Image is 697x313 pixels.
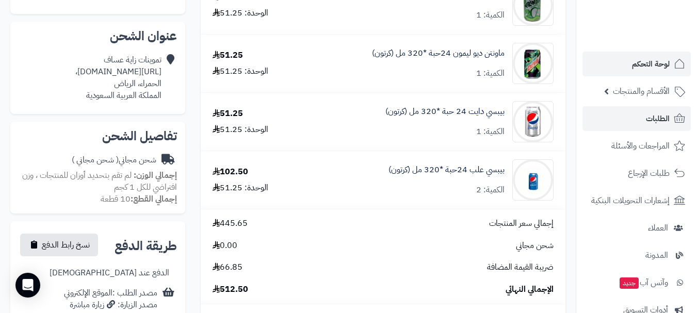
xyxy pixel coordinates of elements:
[101,193,177,205] small: 10 قطعة
[646,111,670,126] span: الطلبات
[213,108,243,120] div: 51.25
[591,193,670,208] span: إشعارات التحويلات البنكية
[582,270,691,295] a: وآتس آبجديد
[582,188,691,213] a: إشعارات التحويلات البنكية
[632,57,670,71] span: لوحة التحكم
[613,84,670,98] span: الأقسام والمنتجات
[72,154,119,166] span: ( شحن مجاني )
[513,159,553,201] img: 1747594214-F4N7I6ut4KxqCwKXuHIyEbecxLiH4Cwr-90x90.jpg
[476,9,505,21] div: الكمية: 1
[489,218,554,229] span: إجمالي سعر المنتجات
[513,101,553,142] img: 1747593334-qxF5OTEWerP7hB4NEyoyUFLqKCZryJZ6-90x90.jpg
[19,130,177,142] h2: تفاصيل الشحن
[645,248,668,262] span: المدونة
[487,261,554,273] span: ضريبة القيمة المضافة
[213,284,248,295] span: 512.50
[15,273,40,298] div: Open Intercom Messenger
[213,182,268,194] div: الوحدة: 51.25
[619,275,668,290] span: وآتس آب
[506,284,554,295] span: الإجمالي النهائي
[513,43,553,84] img: 1747589162-6e7ff969-24c4-4b5f-83cf-0a0709aa-90x90.jpg
[72,154,156,166] div: شحن مجاني
[611,139,670,153] span: المراجعات والأسئلة
[213,166,248,178] div: 102.50
[388,164,505,176] a: بيبسي علب 24حبة *320 مل (كرتون)
[131,193,177,205] strong: إجمالي القطع:
[582,134,691,158] a: المراجعات والأسئلة
[213,218,248,229] span: 445.65
[19,30,177,42] h2: عنوان الشحن
[20,234,98,256] button: نسخ رابط الدفع
[476,184,505,196] div: الكمية: 2
[50,267,169,279] div: الدفع عند [DEMOGRAPHIC_DATA]
[628,166,670,180] span: طلبات الإرجاع
[42,239,90,251] span: نسخ رابط الدفع
[213,261,242,273] span: 66.85
[582,216,691,240] a: العملاء
[64,299,157,311] div: مصدر الزيارة: زيارة مباشرة
[372,47,505,59] a: ماونتن ديو ليمون 24حبة *320 مل (كرتون)
[213,7,268,19] div: الوحدة: 51.25
[385,106,505,118] a: بيبسي دايت 24 حبة *320 مل (كرتون)
[22,169,177,193] span: لم تقم بتحديد أوزان للمنتجات ، وزن افتراضي للكل 1 كجم
[582,243,691,268] a: المدونة
[75,54,161,101] div: تموينات زاية عساف [URL][DOMAIN_NAME]، الحمراء، الرياض المملكة العربية السعودية
[476,68,505,79] div: الكمية: 1
[213,124,268,136] div: الوحدة: 51.25
[582,52,691,76] a: لوحة التحكم
[582,161,691,186] a: طلبات الإرجاع
[648,221,668,235] span: العملاء
[620,277,639,289] span: جديد
[516,240,554,252] span: شحن مجاني
[213,65,268,77] div: الوحدة: 51.25
[115,240,177,252] h2: طريقة الدفع
[582,106,691,131] a: الطلبات
[213,50,243,61] div: 51.25
[134,169,177,182] strong: إجمالي الوزن:
[476,126,505,138] div: الكمية: 1
[213,240,237,252] span: 0.00
[64,287,157,311] div: مصدر الطلب :الموقع الإلكتروني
